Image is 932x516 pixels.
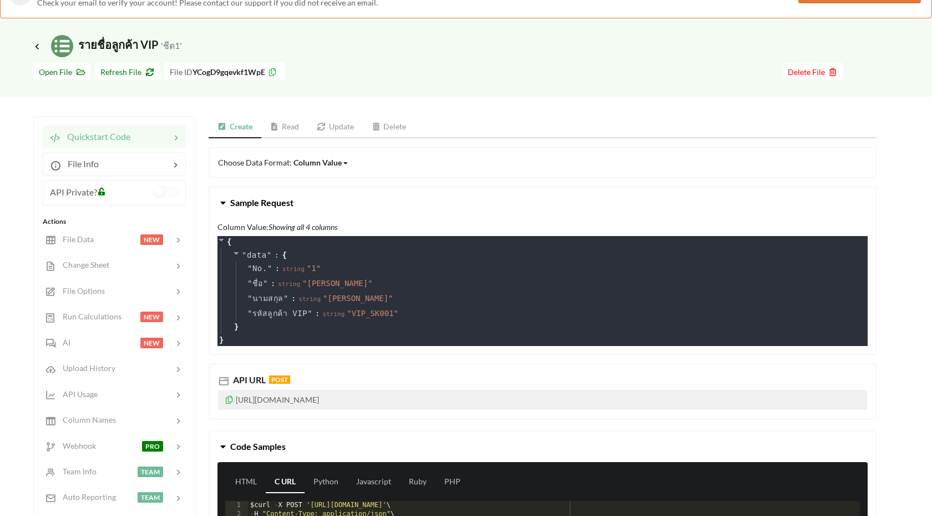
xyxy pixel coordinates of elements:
[140,338,163,348] span: NEW
[51,35,73,57] img: /static/media/sheets.7a1b7961.svg
[170,67,193,77] span: File ID
[788,67,838,77] span: Delete File
[400,471,435,493] a: Ruby
[247,264,252,273] span: "
[33,63,90,80] button: Open File
[193,67,265,77] b: YCogD9gqevkf1WpE
[267,264,272,273] span: "
[269,222,337,232] i: Showing all 4 columns
[60,131,130,142] span: Quickstart Code
[435,471,469,493] a: PHP
[33,38,182,51] span: รายชื่อลูกค้า VIP
[95,63,160,80] button: Refresh File
[61,158,99,169] span: File Info
[283,294,288,303] span: "
[323,294,393,303] span: " [PERSON_NAME] "
[140,312,163,322] span: NEW
[242,251,247,259] span: "
[56,260,109,269] span: Change Sheet
[231,374,266,385] span: API URL
[56,286,105,295] span: File Options
[138,467,163,477] span: TEAM
[56,467,97,476] span: Team Info
[209,116,261,138] a: Create
[363,116,416,138] a: Delete
[323,310,345,318] span: string
[140,234,163,245] span: NEW
[266,471,305,493] a: C URL
[247,294,252,303] span: "
[305,471,347,493] a: Python
[161,40,182,51] small: 'ชีต1'
[226,471,266,493] a: HTML
[43,217,186,227] div: Actions
[782,63,843,80] button: Delete File
[225,501,248,510] div: 1
[347,309,398,318] span: " VIP_SK001 "
[230,197,293,208] span: Sample Request
[347,471,400,493] a: Javascript
[291,293,296,304] span: :
[232,321,239,333] span: }
[252,263,267,274] span: No.
[261,116,308,138] a: Read
[218,390,867,410] p: [URL][DOMAIN_NAME]
[282,249,287,261] span: {
[56,234,94,244] span: File Data
[247,309,252,318] span: "
[252,308,307,319] span: รหัสลูกค้า VIP
[298,295,321,303] span: string
[230,441,286,452] span: Code Samples
[275,249,280,261] span: :
[278,280,300,288] span: string
[142,441,163,452] span: PRO
[209,187,876,218] button: Sample Request
[302,279,372,288] span: " [PERSON_NAME] "
[138,492,163,503] span: TEAM
[56,492,116,502] span: Auto Reporting
[247,251,267,259] span: data
[263,279,268,288] span: "
[56,441,96,450] span: Webhook
[275,263,280,274] span: :
[39,67,85,77] span: Open File
[56,363,115,373] span: Upload History
[100,67,154,77] span: Refresh File
[50,187,97,197] span: API Private?
[267,251,272,259] span: "
[252,293,283,304] span: นามสกุล
[209,431,876,462] button: Code Samples
[227,236,231,248] span: {
[217,222,269,232] b: Column Value:
[307,264,321,273] span: " 1 "
[56,338,70,347] span: AI
[56,312,121,321] span: Run Calculations
[308,116,363,138] a: Update
[247,279,252,288] span: "
[56,415,116,424] span: Column Names
[218,158,349,167] span: Choose Data Format:
[293,157,342,168] div: Column Value
[269,375,290,384] span: POST
[56,389,98,399] span: API Usage
[315,308,320,319] span: :
[217,334,224,346] span: }
[282,265,305,273] span: string
[271,278,275,289] span: :
[252,278,263,289] span: ชื่อ
[307,309,312,318] span: "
